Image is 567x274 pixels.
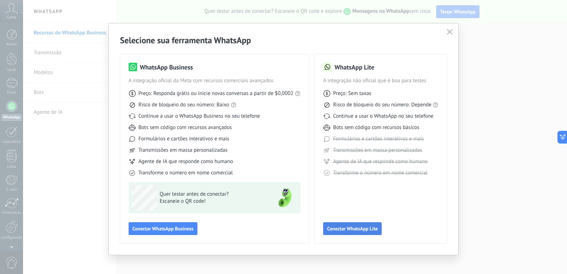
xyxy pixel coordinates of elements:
span: A integração oficial da Meta com recursos comerciais avançados [129,77,301,84]
span: Formulários e cartões interativos e mais [139,135,229,142]
span: Transmissões em massa personalizadas [139,147,228,154]
h3: WhatsApp Lite [335,63,374,72]
span: Escaneie o QR code! [160,198,263,205]
span: Continue a usar o WhatsApp no seu telefone [333,113,433,120]
h3: WhatsApp Business [140,63,193,72]
span: Transforme o número em nome comercial [139,169,233,177]
span: Conectar WhatsApp Lite [327,226,378,231]
span: Conectar WhatsApp Business [133,226,193,231]
span: Transforme o número em nome comercial [333,169,427,177]
span: Agente de IA que responde como humano [139,158,233,165]
span: Preço: Sem taxas [333,90,371,97]
span: Bots sem código com recursos básicos [333,124,419,131]
h2: Selecione sua ferramenta WhatsApp [120,35,447,46]
button: Conectar WhatsApp Business [129,222,197,235]
span: Continue a usar o WhatsApp Business no seu telefone [139,113,260,120]
img: green-phone.png [272,185,298,211]
span: Bots sem código com recursos avançados [139,124,232,131]
span: A integração não oficial que é boa para testes [323,77,439,84]
span: Agente de IA que responde como humano [333,158,428,165]
span: Risco de bloqueio do seu número: Baixo [139,101,229,108]
button: Conectar WhatsApp Lite [323,222,382,235]
span: Quer testar antes de conectar? [160,191,263,198]
span: Transmissões em massa personalizadas [333,147,422,154]
span: Preço: Responda grátis ou inicie novas conversas a partir de $0,0002 [139,90,293,97]
span: Formulários e cartões interativos e mais [333,135,424,142]
span: Risco de bloqueio do seu número: Depende [333,101,432,108]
